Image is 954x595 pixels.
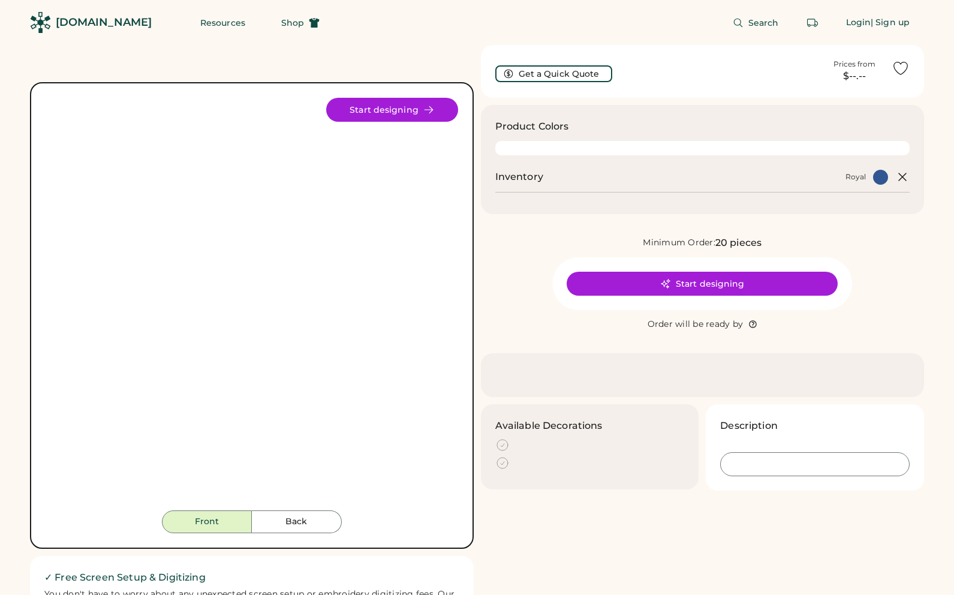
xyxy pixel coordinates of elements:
button: Resources [186,11,260,35]
img: Rendered Logo - Screens [30,12,51,33]
h3: Available Decorations [495,419,603,433]
h3: Description [720,419,778,433]
button: Front [162,510,252,533]
div: Royal [845,172,866,182]
img: yH5BAEAAAAALAAAAAABAAEAAAIBRAA7 [46,98,458,510]
div: $--.-- [824,69,884,83]
span: Shop [281,19,304,27]
div: [DOMAIN_NAME] [56,15,152,30]
div: Login [846,17,871,29]
div: Prices from [833,59,875,69]
button: Retrieve an order [800,11,824,35]
h2: ✓ Free Screen Setup & Digitizing [44,570,459,585]
div: Minimum Order: [643,237,715,249]
h2: Inventory [495,170,543,184]
div: 20 pieces [715,236,762,250]
button: Back [252,510,342,533]
button: Start designing [326,98,458,122]
button: Search [718,11,793,35]
button: Get a Quick Quote [495,65,612,82]
div: | Sign up [871,17,910,29]
button: Start designing [567,272,838,296]
button: Shop [267,11,334,35]
h3: Product Colors [495,119,569,134]
div: Order will be ready by [648,318,744,330]
span: Search [748,19,779,27]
